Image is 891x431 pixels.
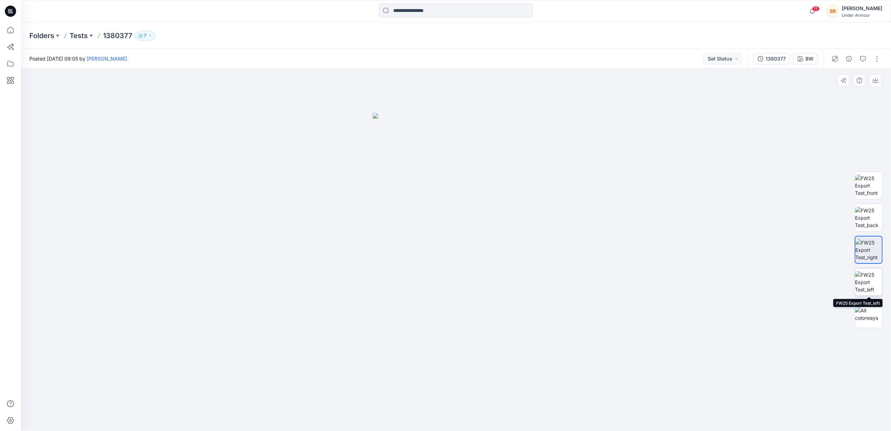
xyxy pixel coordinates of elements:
[855,271,882,293] img: FW25 Export Test_left
[855,175,882,197] img: FW25 Export Test_front
[144,32,146,40] p: 7
[855,207,882,229] img: FW25 Export Test_back
[70,31,88,41] a: Tests
[843,53,855,64] button: Details
[842,4,882,13] div: [PERSON_NAME]
[805,55,813,63] div: BW
[29,55,127,62] span: Posted [DATE] 09:05 by
[766,55,786,63] div: 1380377
[29,31,54,41] a: Folders
[812,6,820,12] span: 11
[826,5,839,17] div: SR
[753,53,790,64] button: 1380377
[135,31,155,41] button: 7
[373,113,540,431] img: eyJhbGciOiJIUzI1NiIsImtpZCI6IjAiLCJzbHQiOiJzZXMiLCJ0eXAiOiJKV1QifQ.eyJkYXRhIjp7InR5cGUiOiJzdG9yYW...
[793,53,818,64] button: BW
[842,13,882,18] div: Under Armour
[87,56,127,62] a: [PERSON_NAME]
[103,31,132,41] p: 1380377
[855,239,882,261] img: FW25 Export Test_right
[855,307,882,322] img: All colorways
